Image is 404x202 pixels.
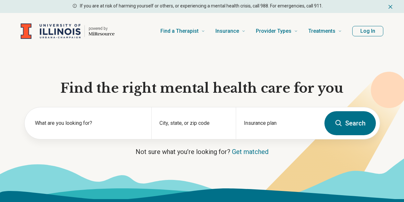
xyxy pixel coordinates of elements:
a: Find a Therapist [160,18,205,44]
label: What are you looking for? [35,119,144,127]
span: Provider Types [256,27,291,36]
a: Treatments [308,18,342,44]
span: Find a Therapist [160,27,199,36]
p: Not sure what you’re looking for? [24,147,380,156]
a: Home page [21,21,115,42]
a: Insurance [215,18,246,44]
span: Treatments [308,27,335,36]
span: Insurance [215,27,239,36]
a: Provider Types [256,18,298,44]
button: Log In [352,26,383,36]
button: Search [324,111,376,135]
h1: Find the right mental health care for you [24,80,380,97]
p: If you are at risk of harming yourself or others, or experiencing a mental health crisis, call 98... [80,3,323,9]
a: Get matched [232,148,268,156]
button: Dismiss [387,3,394,10]
p: powered by [89,26,115,31]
